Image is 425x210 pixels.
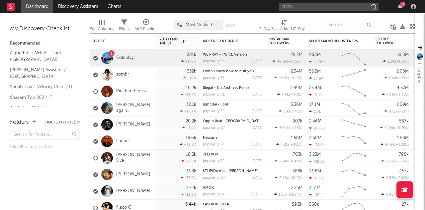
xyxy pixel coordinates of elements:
div: 1.98M [309,169,321,173]
div: ( ) [276,142,302,147]
span: -48.9 % [289,176,301,180]
div: [DATE] [252,126,263,130]
div: ( ) [382,176,409,180]
div: 31 [400,2,405,7]
a: Luchè [116,138,128,144]
div: ( ) [274,76,302,80]
span: 20.5k [386,93,396,97]
div: Spotify Monthly Listeners [309,39,359,43]
div: WE PRAY - TWICE Version [203,53,263,57]
div: Folders [10,118,29,126]
div: FASHION KILLA [203,203,263,206]
div: -17.3 % [182,159,196,163]
div: 3.51M [309,186,320,190]
input: Search for folders... [10,130,80,140]
div: popularity: 75 [203,76,224,80]
span: +28 % [398,77,408,80]
a: [PERSON_NAME] 5ive [116,152,153,164]
svg: Chart title [339,67,369,83]
div: [DATE] [252,176,263,180]
div: ( ) [275,126,302,130]
div: Instagram Followers [269,37,293,45]
svg: Chart title [339,133,369,150]
div: 7-Day Fans Added (7-Day Fans Added) [259,25,309,33]
div: 7-Day Fans Added (7-Day Fans Added) [259,17,309,36]
div: popularity: 61 [203,93,224,97]
div: -34.6k [309,143,325,147]
div: [DATE] [252,76,263,80]
div: popularity: 74 [203,193,225,196]
div: light dark light [203,103,263,106]
div: -26.7 % [181,93,196,97]
div: 3.23M [309,152,321,157]
div: Most Recent Track [203,39,253,43]
span: -2.86 % [396,160,408,163]
span: +1.33 % [396,143,408,147]
svg: Chart title [339,83,369,100]
div: -1.48M [309,60,325,64]
div: Coldplay [415,63,423,83]
div: 907k [293,119,302,123]
svg: Chart title [339,150,369,166]
div: 20.2k [186,119,196,123]
span: +8.35 % [395,126,408,130]
div: -35.9 % [181,176,196,180]
div: 29.2M [291,53,302,57]
a: [PERSON_NAME] again.. [116,103,153,114]
div: -28.6k [309,159,325,164]
div: 55.5M [309,69,321,74]
div: ( ) [273,59,302,64]
div: ( ) [384,109,409,113]
div: 2.08M [396,69,409,74]
div: 2.23M [291,186,302,190]
div: 3.68M [309,136,321,140]
div: Spotify Followers [376,37,399,45]
div: i wish i knew how to quit you [203,70,263,73]
div: popularity: 52 [203,109,224,113]
div: 1.58M [291,136,302,140]
div: -60.2k [309,176,325,180]
a: Nessuna [203,136,217,140]
a: Shazam Top 200 / IT [10,94,73,101]
div: 2.89M [290,86,302,90]
div: -12.9 % [181,192,196,197]
svg: Chart title [339,183,369,200]
div: Filters [119,25,129,33]
div: ( ) [382,159,409,163]
div: Recommended [10,40,80,48]
span: -7.62 % [396,176,408,180]
a: WE PRAY - TWICE Version [203,53,247,57]
span: 49.9k [277,60,287,64]
span: 2.52k [386,176,395,180]
a: Apple Top 100 / IT [10,104,73,111]
div: 798k [399,152,409,157]
a: AMOR [203,186,214,190]
input: Search for artists [279,3,379,11]
div: 59.8M [396,53,409,57]
div: ( ) [380,126,409,130]
span: 4.43k [386,193,395,197]
div: 2.34M [291,69,302,74]
span: +1.13 % [396,60,408,64]
div: 1.73M [309,76,323,81]
a: i wish i knew how to quit you [203,70,254,73]
div: ( ) [382,93,409,97]
div: popularity: 72 [203,159,224,163]
span: -3.42 % [290,110,301,113]
div: [DATE] [252,109,263,113]
svg: Chart title [339,116,369,133]
span: +16.9 % [289,77,301,80]
div: ( ) [381,142,409,147]
div: +16 % [183,76,196,80]
div: 1.58M [397,136,409,140]
div: ( ) [275,159,302,163]
div: ( ) [275,176,302,180]
div: Artist [93,39,143,43]
div: 2.09M [396,103,409,107]
a: light dark light [203,103,228,106]
div: +178 % [181,59,196,64]
div: 18.5k [186,152,196,157]
div: A&R Pipeline [134,25,158,33]
a: Illegal - Nia Archives Remix [203,86,250,90]
div: 3.36M [291,103,302,107]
